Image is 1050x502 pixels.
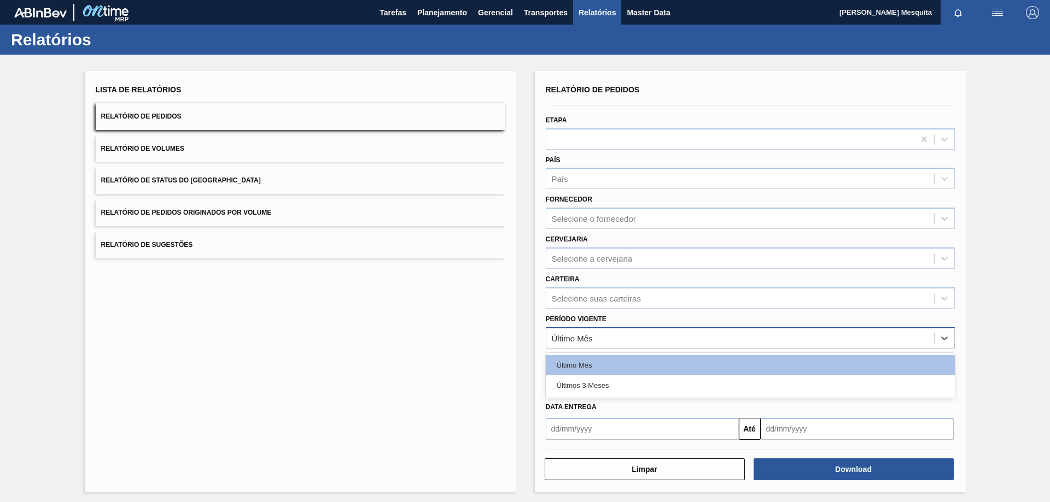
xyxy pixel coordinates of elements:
[546,85,640,94] span: Relatório de Pedidos
[546,355,955,375] div: Último Mês
[552,333,593,342] div: Último Mês
[546,315,606,323] label: Período Vigente
[941,5,976,20] button: Notificações
[552,174,568,184] div: País
[417,6,467,19] span: Planejamento
[546,418,739,440] input: dd/mm/yyyy
[101,145,184,152] span: Relatório de Volumes
[991,6,1004,19] img: userActions
[552,253,633,263] div: Selecione a cervejaria
[96,135,505,162] button: Relatório de Volumes
[545,458,745,480] button: Limpar
[380,6,406,19] span: Tarefas
[546,275,580,283] label: Carteira
[739,418,761,440] button: Até
[96,85,182,94] span: Lista de Relatórios
[1026,6,1039,19] img: Logout
[524,6,568,19] span: Transportes
[546,156,561,164] label: País
[14,8,67,17] img: TNhmsLtSVTkK8tSr43FrP2fwEKptu5GPRR3wAAAABJRU5ErkJggg==
[101,176,261,184] span: Relatório de Status do [GEOGRAPHIC_DATA]
[478,6,513,19] span: Gerencial
[96,167,505,194] button: Relatório de Status do [GEOGRAPHIC_DATA]
[546,196,592,203] label: Fornecedor
[552,214,636,223] div: Selecione o fornecedor
[546,235,588,243] label: Cervejaria
[546,116,567,124] label: Etapa
[754,458,954,480] button: Download
[546,403,597,411] span: Data entrega
[96,232,505,258] button: Relatório de Sugestões
[761,418,954,440] input: dd/mm/yyyy
[11,33,205,46] h1: Relatórios
[546,375,955,395] div: Últimos 3 Meses
[101,113,182,120] span: Relatório de Pedidos
[101,241,193,249] span: Relatório de Sugestões
[101,209,272,216] span: Relatório de Pedidos Originados por Volume
[96,103,505,130] button: Relatório de Pedidos
[579,6,616,19] span: Relatórios
[552,293,641,303] div: Selecione suas carteiras
[627,6,670,19] span: Master Data
[96,199,505,226] button: Relatório de Pedidos Originados por Volume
